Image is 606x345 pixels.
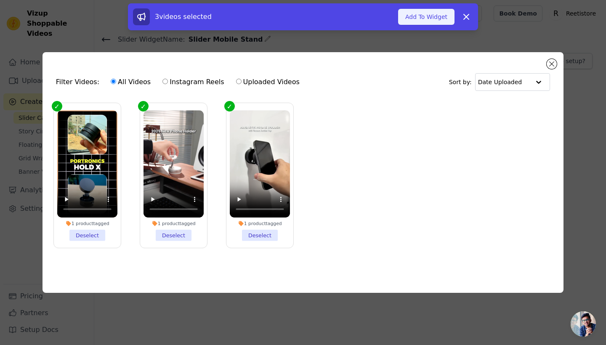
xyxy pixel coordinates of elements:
div: 1 product tagged [230,220,290,226]
label: All Videos [110,77,151,88]
a: Open chat [571,311,596,337]
span: 3 videos selected [155,13,212,21]
div: Sort by: [449,73,550,91]
div: 1 product tagged [144,220,204,226]
div: 1 product tagged [57,220,117,226]
label: Uploaded Videos [236,77,300,88]
button: Add To Widget [398,9,454,25]
div: Filter Videos: [56,72,304,92]
button: Close modal [547,59,557,69]
label: Instagram Reels [162,77,224,88]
